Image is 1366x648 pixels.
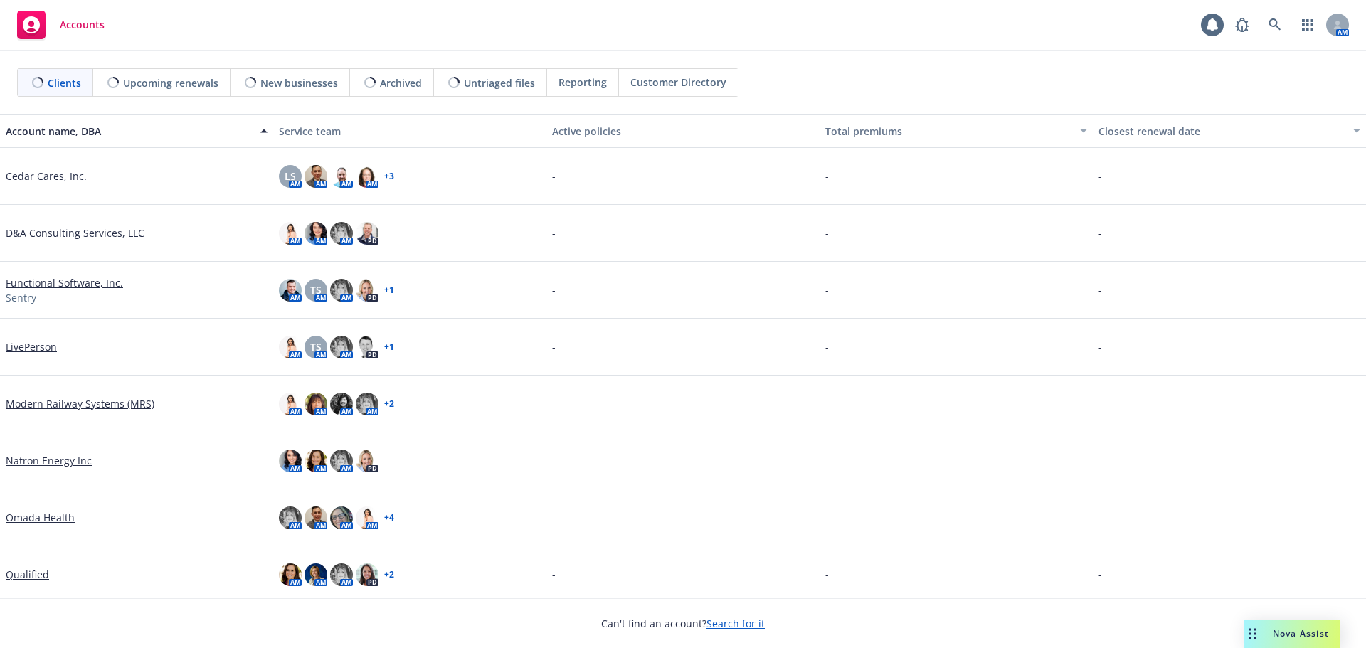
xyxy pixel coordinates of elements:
img: photo [356,450,378,472]
a: Search for it [706,617,765,630]
img: photo [330,506,353,529]
span: - [825,510,829,525]
span: - [1098,396,1102,411]
span: Nova Assist [1273,627,1329,639]
span: - [552,510,556,525]
span: - [552,225,556,240]
a: Report a Bug [1228,11,1256,39]
img: photo [356,165,378,188]
span: - [825,225,829,240]
span: Can't find an account? [601,616,765,631]
span: - [1098,282,1102,297]
a: + 4 [384,514,394,522]
img: photo [279,450,302,472]
span: - [825,169,829,184]
span: Customer Directory [630,75,726,90]
span: - [552,339,556,354]
img: photo [356,279,378,302]
span: - [1098,225,1102,240]
span: Untriaged files [464,75,535,90]
span: - [552,282,556,297]
img: photo [330,222,353,245]
a: Natron Energy Inc [6,453,92,468]
img: photo [305,506,327,529]
span: - [1098,510,1102,525]
span: - [825,282,829,297]
img: photo [279,336,302,358]
img: photo [330,279,353,302]
span: - [552,453,556,468]
a: + 2 [384,570,394,579]
a: + 3 [384,172,394,181]
span: Archived [380,75,422,90]
a: Search [1261,11,1289,39]
div: Closest renewal date [1098,124,1345,139]
div: Account name, DBA [6,124,252,139]
button: Nova Assist [1244,620,1340,648]
img: photo [356,336,378,358]
span: - [552,567,556,582]
span: - [1098,339,1102,354]
img: photo [356,222,378,245]
span: TS [310,339,322,354]
span: TS [310,282,322,297]
span: - [825,453,829,468]
img: photo [330,450,353,472]
img: photo [305,165,327,188]
img: photo [330,336,353,358]
span: - [825,567,829,582]
a: Omada Health [6,510,75,525]
span: - [1098,169,1102,184]
a: + 1 [384,343,394,351]
div: Drag to move [1244,620,1261,648]
span: - [825,396,829,411]
img: photo [279,279,302,302]
div: Active policies [552,124,814,139]
a: Accounts [11,5,110,45]
span: Clients [48,75,81,90]
img: photo [279,506,302,529]
div: Service team [279,124,541,139]
img: photo [279,563,302,586]
a: Qualified [6,567,49,582]
button: Closest renewal date [1093,114,1366,148]
img: photo [279,393,302,415]
span: Accounts [60,19,105,31]
a: Switch app [1293,11,1322,39]
span: - [552,396,556,411]
img: photo [305,450,327,472]
img: photo [305,222,327,245]
span: - [552,169,556,184]
img: photo [305,563,327,586]
a: Cedar Cares, Inc. [6,169,87,184]
span: - [825,339,829,354]
img: photo [356,393,378,415]
img: photo [330,165,353,188]
a: D&A Consulting Services, LLC [6,225,144,240]
button: Total premiums [820,114,1093,148]
a: + 1 [384,286,394,294]
img: photo [330,563,353,586]
span: - [1098,567,1102,582]
span: LS [285,169,296,184]
a: Functional Software, Inc. [6,275,123,290]
a: Modern Railway Systems (MRS) [6,396,154,411]
span: Upcoming renewals [123,75,218,90]
a: + 2 [384,400,394,408]
span: - [1098,453,1102,468]
span: Reporting [558,75,607,90]
img: photo [279,222,302,245]
div: Total premiums [825,124,1071,139]
button: Active policies [546,114,820,148]
img: photo [356,506,378,529]
span: New businesses [260,75,338,90]
span: Sentry [6,290,36,305]
img: photo [330,393,353,415]
a: LivePerson [6,339,57,354]
img: photo [356,563,378,586]
button: Service team [273,114,546,148]
img: photo [305,393,327,415]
